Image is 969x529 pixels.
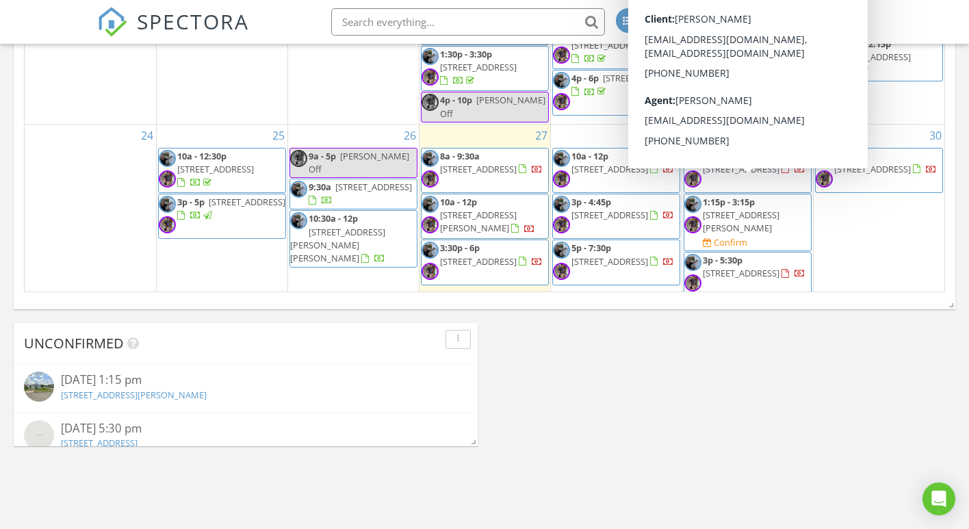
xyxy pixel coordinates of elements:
[703,150,805,175] a: 9a - 11:30a [STREET_ADDRESS]
[290,181,307,198] img: img_5621.jpeg
[815,36,944,81] a: 12:15p - 2:15p [STREET_ADDRESS]
[553,263,570,280] img: meee.jpg
[834,38,911,76] a: 12:15p - 2:15p [STREET_ADDRESS]
[834,150,866,162] span: 9a - 11a
[571,26,648,64] a: 1:30p - 3:30p [STREET_ADDRESS]
[290,212,385,264] a: 10:30a - 12p [STREET_ADDRESS][PERSON_NAME][PERSON_NAME]
[156,124,287,298] td: Go to August 25, 2025
[571,72,599,84] span: 4p - 6p
[571,196,674,221] a: 3p - 4:45p [STREET_ADDRESS]
[552,148,680,193] a: 10a - 12p [STREET_ADDRESS]
[440,94,545,119] span: [PERSON_NAME] Off
[137,7,249,36] span: SPECTORA
[684,150,701,167] img: img_5621.jpeg
[440,94,472,106] span: 4p - 10p
[24,372,467,405] a: [DATE] 1:15 pm [STREET_ADDRESS][PERSON_NAME]
[684,252,812,297] a: 3p - 5:30p [STREET_ADDRESS]
[440,48,492,60] span: 1:30p - 3:30p
[813,124,944,298] td: Go to August 30, 2025
[422,196,439,213] img: img_5621.jpeg
[816,58,833,75] img: meee.jpg
[571,150,674,175] a: 10a - 12p [STREET_ADDRESS]
[440,150,480,162] span: 8a - 9:30a
[703,267,779,279] span: [STREET_ADDRESS]
[177,163,254,175] span: [STREET_ADDRESS]
[401,125,419,146] a: Go to August 26, 2025
[703,196,779,234] a: 1:15p - 3:15p [STREET_ADDRESS][PERSON_NAME]
[422,68,439,86] img: meee.jpg
[684,24,812,69] a: 1:30p - 4p [STREET_ADDRESS]
[138,125,156,146] a: Go to August 24, 2025
[684,148,812,193] a: 9a - 11:30a [STREET_ADDRESS]
[422,170,439,188] img: meee.jpg
[61,420,430,437] div: [DATE] 5:30 pm
[703,72,755,84] span: 3:30p - 5:30p
[422,242,439,259] img: img_5621.jpeg
[684,72,701,89] img: img_5621.jpeg
[331,8,605,36] input: Search everything...
[703,209,779,234] span: [STREET_ADDRESS][PERSON_NAME]
[571,255,648,268] span: [STREET_ADDRESS]
[703,163,779,175] span: [STREET_ADDRESS]
[552,70,680,115] a: 4p - 6p [STREET_ADDRESS]
[571,39,648,51] span: [STREET_ADDRESS]
[664,125,682,146] a: Go to August 28, 2025
[440,196,535,234] a: 10a - 12p [STREET_ADDRESS][PERSON_NAME]
[421,240,549,285] a: 3:30p - 6p [STREET_ADDRESS]
[682,124,813,298] td: Go to August 29, 2025
[158,194,286,239] a: 3p - 5p [STREET_ADDRESS]
[703,86,779,111] span: [STREET_ADDRESS][PERSON_NAME]
[440,209,517,234] span: [STREET_ADDRESS][PERSON_NAME]
[309,150,336,162] span: 9a - 5p
[703,39,779,51] span: [STREET_ADDRESS]
[684,170,701,188] img: meee.jpg
[571,150,608,162] span: 10a - 12p
[532,125,550,146] a: Go to August 27, 2025
[684,47,701,64] img: meee.jpg
[25,124,156,298] td: Go to August 24, 2025
[795,125,813,146] a: Go to August 29, 2025
[834,51,911,63] span: [STREET_ADDRESS]
[571,72,680,97] a: 4p - 6p [STREET_ADDRESS]
[571,209,648,221] span: [STREET_ADDRESS]
[158,148,286,193] a: 10a - 12:30p [STREET_ADDRESS]
[440,150,543,175] a: 8a - 9:30a [STREET_ADDRESS]
[703,236,747,249] a: Confirm
[553,93,570,110] img: meee.jpg
[290,150,307,167] img: meee.jpg
[159,170,176,188] img: meee.jpg
[422,94,439,111] img: meee.jpg
[684,254,701,271] img: img_5621.jpeg
[422,216,439,233] img: meee.jpg
[834,150,937,175] a: 9a - 11a [STREET_ADDRESS]
[553,47,570,64] img: meee.jpg
[309,181,412,206] a: 9:30a [STREET_ADDRESS]
[97,18,249,47] a: SPECTORA
[726,22,863,36] div: On Point Home Inspection Services
[440,242,480,254] span: 3:30p - 6p
[553,150,570,167] img: img_5621.jpeg
[440,61,517,73] span: [STREET_ADDRESS]
[552,194,680,239] a: 3p - 4:45p [STREET_ADDRESS]
[159,196,176,213] img: img_5621.jpeg
[440,163,517,175] span: [STREET_ADDRESS]
[553,72,570,89] img: img_5621.jpeg
[290,212,307,229] img: img_5621.jpeg
[764,8,853,22] div: [PERSON_NAME]
[309,181,331,193] span: 9:30a
[684,274,701,292] img: meee.jpg
[571,242,611,254] span: 5p - 7:30p
[24,420,467,454] a: [DATE] 5:30 pm [STREET_ADDRESS]
[61,437,138,449] a: [STREET_ADDRESS]
[61,389,207,401] a: [STREET_ADDRESS][PERSON_NAME]
[571,196,611,208] span: 3p - 4:45p
[61,372,430,389] div: [DATE] 1:15 pm
[703,26,779,64] a: 1:30p - 4p [STREET_ADDRESS]
[703,254,742,266] span: 3p - 5:30p
[159,150,176,167] img: img_5621.jpeg
[684,93,701,110] img: meee.jpg
[703,196,755,208] span: 1:15p - 3:15p
[422,150,439,167] img: img_5621.jpeg
[335,181,412,193] span: [STREET_ADDRESS]
[834,38,891,50] span: 12:15p - 2:15p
